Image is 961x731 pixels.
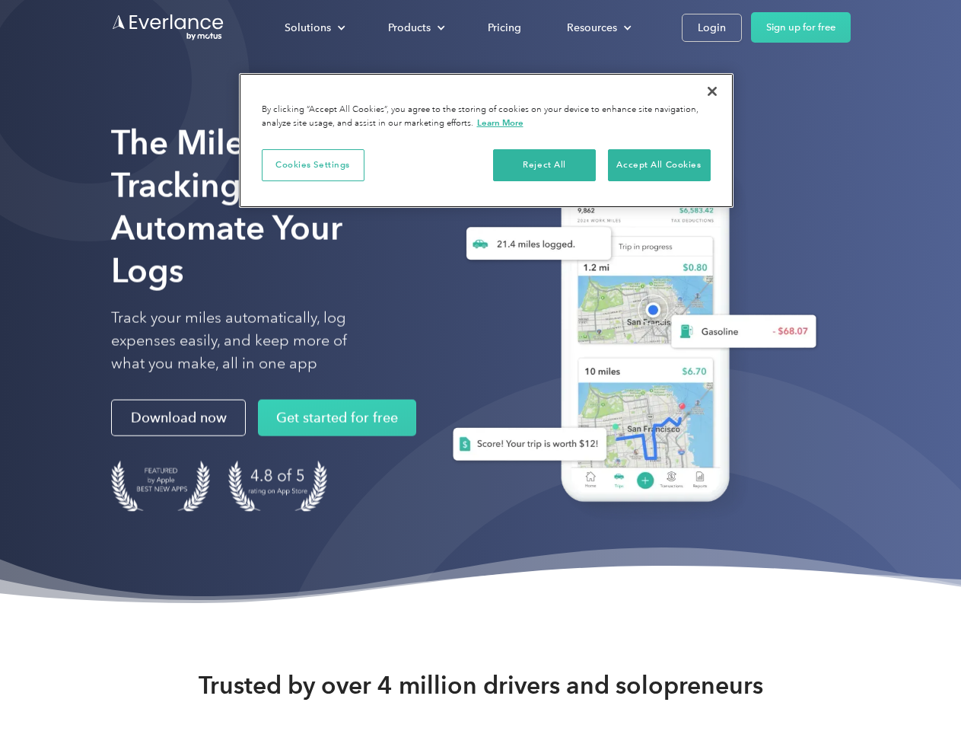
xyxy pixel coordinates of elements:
div: Products [373,14,457,41]
a: More information about your privacy, opens in a new tab [477,117,523,128]
a: Get started for free [258,400,416,436]
strong: Trusted by over 4 million drivers and solopreneurs [199,670,763,701]
a: Go to homepage [111,13,225,42]
a: Pricing [473,14,536,41]
div: Pricing [488,18,521,37]
img: Everlance, mileage tracker app, expense tracking app [428,145,829,525]
a: Sign up for free [751,12,851,43]
p: Track your miles automatically, log expenses easily, and keep more of what you make, all in one app [111,307,383,375]
div: Resources [567,18,617,37]
div: Products [388,18,431,37]
div: Privacy [239,73,733,208]
a: Download now [111,400,246,436]
div: Solutions [285,18,331,37]
div: Solutions [269,14,358,41]
button: Cookies Settings [262,149,364,181]
img: Badge for Featured by Apple Best New Apps [111,461,210,512]
div: By clicking “Accept All Cookies”, you agree to the storing of cookies on your device to enhance s... [262,104,711,130]
a: Login [682,14,742,42]
img: 4.9 out of 5 stars on the app store [228,461,327,512]
div: Login [698,18,726,37]
button: Reject All [493,149,596,181]
div: Cookie banner [239,73,733,208]
button: Close [695,75,729,108]
div: Resources [552,14,644,41]
button: Accept All Cookies [608,149,711,181]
